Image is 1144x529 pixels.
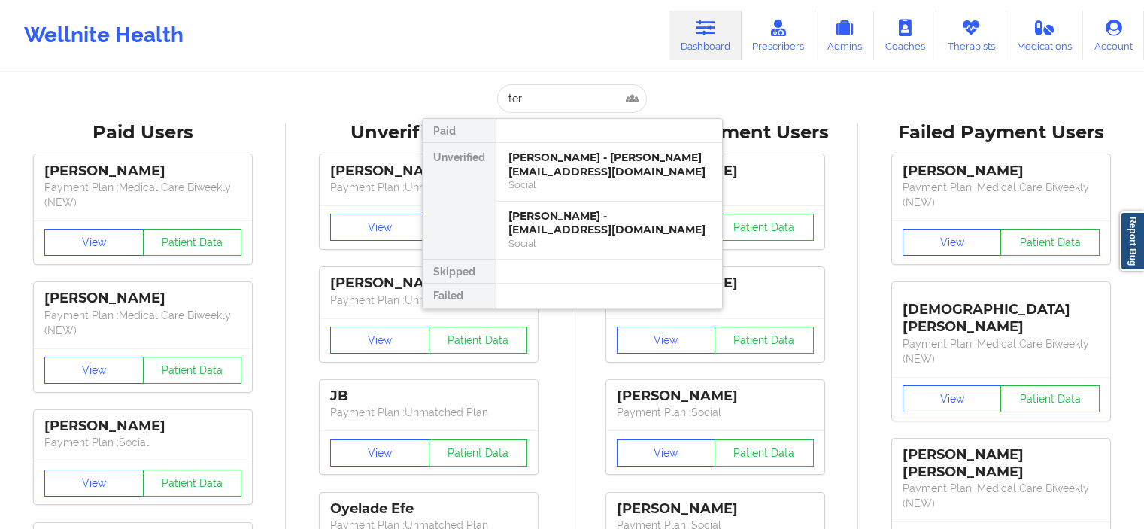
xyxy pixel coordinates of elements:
a: Account [1083,11,1144,60]
button: Patient Data [715,327,814,354]
button: View [330,214,429,241]
p: Payment Plan : Social [44,435,241,450]
a: Medications [1006,11,1084,60]
button: Patient Data [429,439,528,467]
div: Unverified [423,143,496,260]
div: Unverified Users [296,121,561,144]
button: View [330,327,429,354]
p: Payment Plan : Unmatched Plan [330,293,527,308]
p: Payment Plan : Medical Care Biweekly (NEW) [903,336,1100,366]
button: View [903,385,1002,412]
div: [PERSON_NAME] [44,418,241,435]
a: Prescribers [742,11,816,60]
a: Report Bug [1120,211,1144,271]
div: [PERSON_NAME] [PERSON_NAME] [903,446,1100,481]
button: Patient Data [1000,229,1100,256]
div: Oyelade Efe [330,500,527,518]
button: View [617,327,716,354]
button: View [903,229,1002,256]
p: Payment Plan : Social [617,405,814,420]
button: View [44,229,144,256]
div: Social [508,178,710,191]
p: Payment Plan : Unmatched Plan [330,405,527,420]
a: Coaches [874,11,936,60]
button: View [617,439,716,467]
div: [PERSON_NAME] [903,163,1100,180]
div: Skipped [423,260,496,284]
p: Payment Plan : Medical Care Biweekly (NEW) [44,308,241,338]
button: View [44,470,144,497]
div: [PERSON_NAME] [330,275,527,292]
p: Payment Plan : Unmatched Plan [330,180,527,195]
div: [PERSON_NAME] - [EMAIL_ADDRESS][DOMAIN_NAME] [508,209,710,237]
div: Social [508,237,710,250]
p: Payment Plan : Medical Care Biweekly (NEW) [44,180,241,210]
button: Patient Data [143,357,242,384]
div: [PERSON_NAME] [44,163,241,180]
div: Failed Payment Users [869,121,1133,144]
div: [DEMOGRAPHIC_DATA][PERSON_NAME] [903,290,1100,336]
p: Payment Plan : Medical Care Biweekly (NEW) [903,180,1100,210]
div: [PERSON_NAME] [617,500,814,518]
div: JB [330,388,527,405]
div: Paid [423,119,496,143]
div: [PERSON_NAME] - [PERSON_NAME][EMAIL_ADDRESS][DOMAIN_NAME] [508,150,710,178]
div: Paid Users [11,121,275,144]
button: Patient Data [143,229,242,256]
button: Patient Data [429,327,528,354]
button: Patient Data [1000,385,1100,412]
div: [PERSON_NAME] [617,388,814,405]
button: Patient Data [143,470,242,497]
div: [PERSON_NAME] [330,163,527,180]
div: Failed [423,284,496,308]
button: Patient Data [715,439,814,467]
a: Therapists [936,11,1006,60]
div: [PERSON_NAME] [44,290,241,307]
button: Patient Data [715,214,814,241]
button: View [330,439,429,467]
p: Payment Plan : Medical Care Biweekly (NEW) [903,481,1100,511]
button: View [44,357,144,384]
a: Admins [815,11,874,60]
a: Dashboard [669,11,742,60]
